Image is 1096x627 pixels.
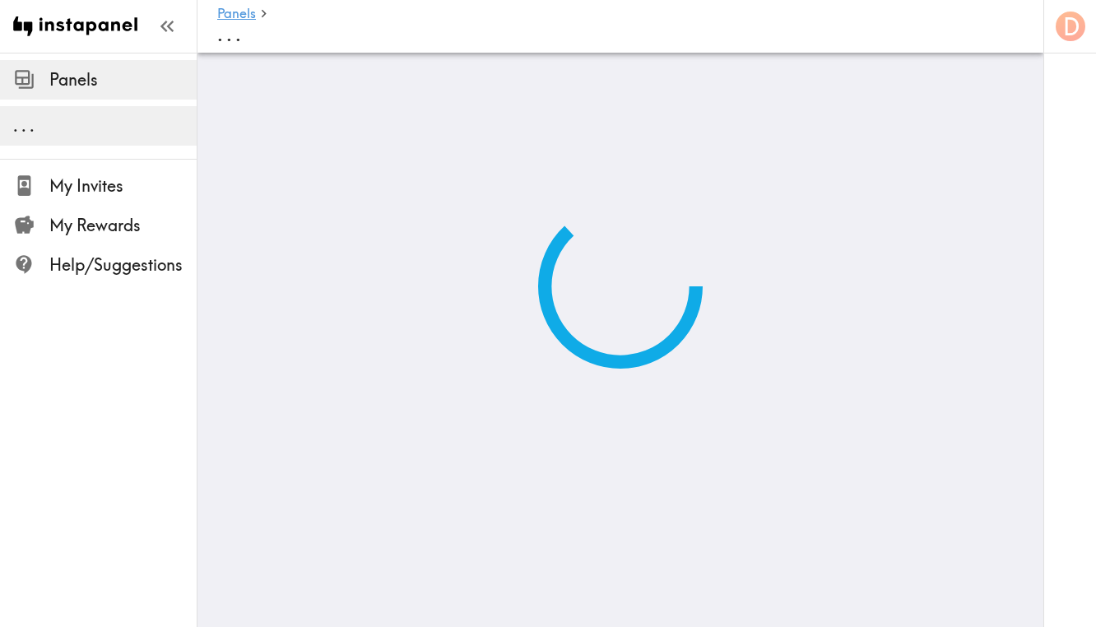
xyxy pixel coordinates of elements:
span: . [226,21,232,46]
span: . [21,115,26,136]
span: Help/Suggestions [49,253,197,276]
span: . [217,21,223,46]
span: Panels [49,68,197,91]
span: My Rewards [49,214,197,237]
span: . [235,21,241,46]
span: My Invites [49,174,197,197]
span: . [13,115,18,136]
span: D [1063,12,1080,41]
span: . [30,115,35,136]
button: D [1054,10,1087,43]
a: Panels [217,7,256,22]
